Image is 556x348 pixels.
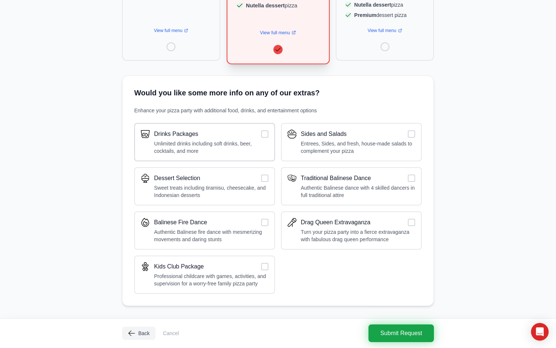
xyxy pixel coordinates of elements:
[134,107,422,114] p: Enhance your pizza party with additional food, drinks, and entertainment options
[134,88,422,98] h3: Would you like some more info on any of our extras?
[288,218,296,227] img: Drag Queen Extravaganza
[154,28,182,34] span: View full menu
[288,130,296,138] img: Sides and Salads
[288,174,296,183] img: Traditional Balinese Dance
[154,273,268,287] p: Professional childcare with games, activities, and supervision for a worry-free family pizza party
[141,130,150,138] img: Drinks Packages
[154,174,200,183] h4: Dessert Selection
[301,140,415,155] p: Entrees, Sides, and fresh, house-made salads to complement your pizza
[354,12,376,18] strong: Premium
[154,218,207,227] h4: Balinese Fire Dance
[260,29,290,36] span: View full menu
[275,46,281,53] img: Check
[122,327,156,340] button: Back
[345,2,351,8] img: Check
[160,328,182,338] button: Cancel
[141,174,150,183] img: Dessert Selection
[368,324,434,342] button: Submit Request
[236,27,319,39] a: View full menu
[154,262,204,271] h4: Kids Club Package
[368,28,396,34] span: View full menu
[154,184,268,199] p: Sweet treats including tiramisu, cheesecake, and Indonesian desserts
[301,184,415,199] p: Authentic Balinese dance with 4 skilled dancers in full traditional attire
[301,174,371,183] h4: Traditional Balinese Dance
[345,25,424,36] a: View full menu
[141,218,150,227] img: Balinese Fire Dance
[154,130,198,138] h4: Drinks Packages
[380,329,422,338] span: Submit Request
[246,1,297,9] span: pizza
[154,228,268,243] p: Authentic Balinese fire dance with mesmerizing movements and daring stunts
[531,323,549,341] div: Open Intercom Messenger
[138,330,150,337] span: Back
[354,2,391,8] strong: Nutella dessert
[354,11,406,19] span: dessert pizza
[301,228,415,243] p: Turn your pizza party into a fierce extravaganza with fabulous drag queen performance
[132,25,211,36] a: View full menu
[154,140,268,155] p: Unlimited drinks including soft drinks, beer, cocktails, and more
[141,262,150,271] img: Kids Club Package
[354,1,403,8] span: pizza
[246,3,284,9] strong: Nutella dessert
[301,130,347,138] h4: Sides and Salads
[301,218,370,227] h4: Drag Queen Extravaganza
[345,12,351,18] img: Check
[128,330,135,337] img: Arrow Left
[236,3,243,9] img: Check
